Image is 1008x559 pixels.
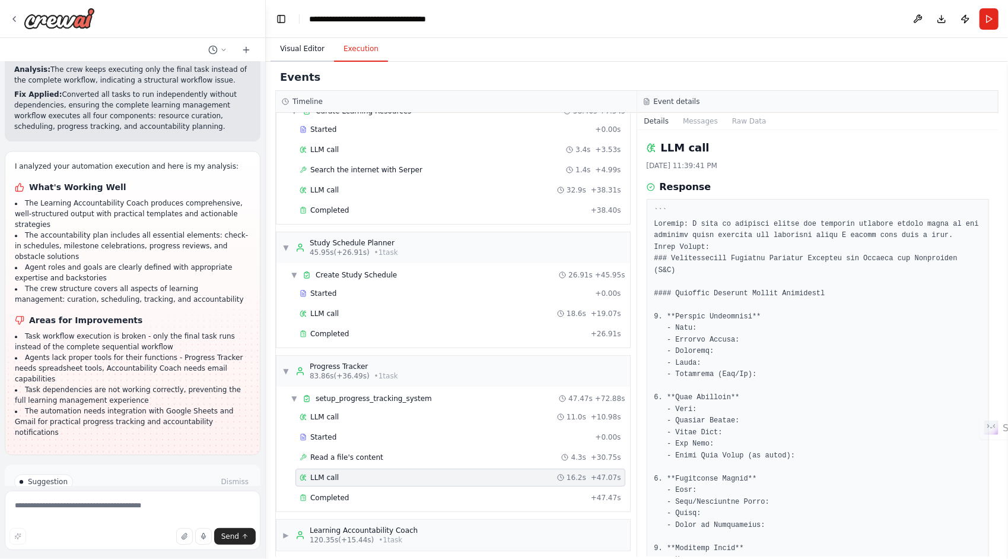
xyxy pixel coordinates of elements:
[310,526,418,535] div: Learning Accountability Coach
[15,331,250,352] li: Task workflow execution is broken - only the final task runs instead of the complete sequential w...
[310,473,339,482] span: LLM call
[637,113,676,130] button: Details
[28,477,68,487] span: Suggestion
[568,394,593,403] span: 47.47s
[15,262,250,283] li: Agent roles and goals are clearly defined with appropriate expertise and backstories
[310,206,349,215] span: Completed
[282,530,290,540] span: ▶
[219,476,251,488] button: Dismiss
[310,535,374,545] span: 120.35s (+15.44s)
[310,432,336,442] span: Started
[591,473,621,482] span: + 47.07s
[309,13,473,25] nav: breadcrumb
[15,198,250,230] li: The Learning Accountability Coach produces comprehensive, well-structured output with practical t...
[15,230,250,262] li: The accountability plan includes all essential elements: check-in schedules, milestone celebratio...
[291,394,298,403] span: ▼
[595,145,621,154] span: + 3.53s
[575,145,590,154] span: 3.4s
[676,113,725,130] button: Messages
[9,528,26,545] button: Improve this prompt
[15,314,250,326] h1: Areas for Improvements
[591,412,621,422] span: + 10.98s
[591,493,621,503] span: + 47.47s
[595,394,625,403] span: + 72.88s
[310,165,422,175] span: Search the internet with Serper
[214,528,256,545] button: Send
[595,289,621,298] span: + 0.00s
[334,37,388,62] button: Execution
[310,309,339,318] span: LLM call
[310,185,339,195] span: LLM call
[15,384,250,406] li: Task dependencies are not working correctly, preventing the full learning management experience
[591,453,621,462] span: + 30.75s
[591,309,621,318] span: + 19.07s
[725,113,774,130] button: Raw Data
[310,412,339,422] span: LLM call
[379,535,402,545] span: • 1 task
[575,165,590,175] span: 1.4s
[271,37,334,62] button: Visual Editor
[15,161,250,172] p: I analyzed your automation execution and here is my analysis:
[568,270,593,280] span: 26.91s
[292,97,323,106] h3: Timeline
[310,125,336,134] span: Started
[14,89,251,132] p: Converted all tasks to run independently without dependencies, ensuring the complete learning man...
[310,493,349,503] span: Completed
[595,270,625,280] span: + 45.95s
[591,206,621,215] span: + 38.40s
[310,453,383,462] span: Read a file's content
[316,394,432,403] span: setup_progress_tracking_system
[310,248,370,257] span: 45.95s (+26.91s)
[591,185,621,195] span: + 38.31s
[647,161,990,170] div: [DATE] 11:39:41 PM
[282,367,290,376] span: ▼
[595,432,621,442] span: + 0.00s
[567,412,586,422] span: 11.0s
[15,283,250,305] li: The crew structure covers all aspects of learning management: curation, scheduling, tracking, and...
[310,329,349,339] span: Completed
[14,65,50,74] strong: Analysis:
[15,352,250,384] li: Agents lack proper tools for their functions - Progress Tracker needs spreadsheet tools, Accounta...
[571,453,586,462] span: 4.3s
[280,69,320,86] h2: Events
[310,362,398,371] div: Progress Tracker
[195,528,212,545] button: Click to speak your automation idea
[310,238,398,248] div: Study Schedule Planner
[595,125,621,134] span: + 0.00s
[237,43,256,57] button: Start a new chat
[374,371,398,381] span: • 1 task
[176,528,193,545] button: Upload files
[282,243,290,252] span: ▼
[273,11,290,27] button: Hide left sidebar
[221,532,239,541] span: Send
[14,64,251,86] p: The crew keeps executing only the final task instead of the complete workflow, indicating a struc...
[291,270,298,280] span: ▼
[24,8,95,29] img: Logo
[654,97,700,106] h3: Event details
[567,309,586,318] span: 18.6s
[316,270,397,280] span: Create Study Schedule
[14,90,62,99] strong: Fix Applied:
[661,140,710,156] h2: LLM call
[310,371,370,381] span: 83.86s (+36.49s)
[567,185,586,195] span: 32.9s
[310,289,336,298] span: Started
[15,406,250,438] li: The automation needs integration with Google Sheets and Gmail for practical progress tracking and...
[595,165,621,175] span: + 4.99s
[591,329,621,339] span: + 26.91s
[310,145,339,154] span: LLM call
[374,248,398,257] span: • 1 task
[567,473,586,482] span: 16.2s
[203,43,232,57] button: Switch to previous chat
[660,180,711,194] h3: Response
[15,181,250,193] h1: What's Working Well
